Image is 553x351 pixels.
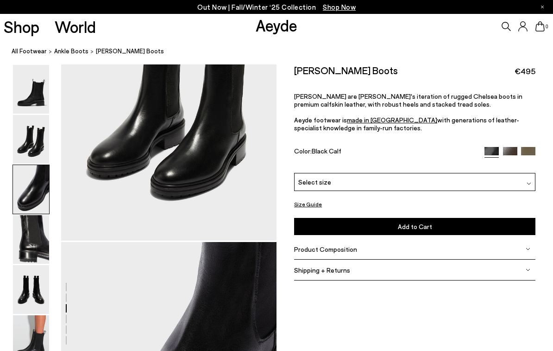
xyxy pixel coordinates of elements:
a: made in [GEOGRAPHIC_DATA] [347,116,437,124]
img: Jack Chelsea Boots - Image 5 [13,265,49,314]
span: Aeyde footwear is with generations of leather-specialist knowledge in family-run factories. [294,92,522,132]
a: World [55,19,96,35]
span: Black Calf [312,147,341,155]
span: Navigate to /collections/new-in [323,3,356,11]
span: [PERSON_NAME] are [PERSON_NAME]'s iteration of rugged Chelsea boots in premium calfskin leather, ... [294,92,522,108]
img: Jack Chelsea Boots - Image 3 [13,165,49,214]
span: [PERSON_NAME] Boots [96,46,164,56]
span: Shipping + Returns [294,266,350,274]
img: svg%3E [526,268,530,272]
a: 0 [535,21,545,32]
a: Shop [4,19,39,35]
span: Select size [298,177,331,187]
a: ankle boots [54,46,88,56]
img: Jack Chelsea Boots - Image 1 [13,65,49,114]
img: svg%3E [526,247,530,251]
span: Add to Cart [398,223,432,230]
a: All Footwear [12,46,47,56]
img: Jack Chelsea Boots - Image 4 [13,215,49,264]
nav: breadcrumb [12,39,553,64]
button: Add to Cart [294,218,535,235]
img: Jack Chelsea Boots - Image 2 [13,115,49,164]
p: Out Now | Fall/Winter ‘25 Collection [197,1,356,13]
span: €495 [515,65,535,77]
div: Color: [294,147,477,158]
span: 0 [545,24,549,29]
img: svg%3E [527,181,531,186]
button: Size Guide [294,198,322,210]
a: Aeyde [256,15,297,35]
h2: [PERSON_NAME] Boots [294,64,398,76]
span: Product Composition [294,245,357,253]
span: ankle boots [54,47,88,55]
